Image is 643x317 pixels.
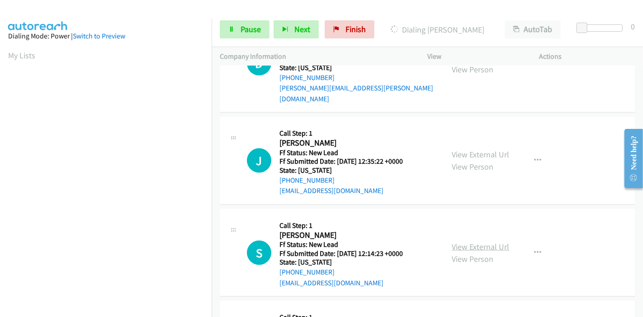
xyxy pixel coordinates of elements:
[220,20,269,38] a: Pause
[279,249,403,258] h5: Ff Submitted Date: [DATE] 12:14:23 +0000
[247,241,271,265] div: The call is yet to be attempted
[279,258,403,267] h5: State: [US_STATE]
[279,148,403,157] h5: Ff Status: New Lead
[8,31,203,42] div: Dialing Mode: Power |
[279,268,335,276] a: [PHONE_NUMBER]
[247,148,271,173] h1: J
[274,20,319,38] button: Next
[427,51,523,62] p: View
[279,240,403,249] h5: Ff Status: New Lead
[279,166,403,175] h5: State: [US_STATE]
[247,148,271,173] div: The call is yet to be attempted
[387,24,488,36] p: Dialing [PERSON_NAME]
[279,186,383,195] a: [EMAIL_ADDRESS][DOMAIN_NAME]
[279,157,403,166] h5: Ff Submitted Date: [DATE] 12:35:22 +0000
[345,24,366,34] span: Finish
[279,73,335,82] a: [PHONE_NUMBER]
[279,221,403,230] h5: Call Step: 1
[452,254,493,264] a: View Person
[279,230,403,241] h2: [PERSON_NAME]
[581,24,623,32] div: Delay between calls (in seconds)
[279,129,403,138] h5: Call Step: 1
[539,51,635,62] p: Actions
[631,20,635,33] div: 0
[452,64,493,75] a: View Person
[452,149,509,160] a: View External Url
[617,123,643,194] iframe: Resource Center
[279,176,335,185] a: [PHONE_NUMBER]
[294,24,310,34] span: Next
[505,20,561,38] button: AutoTab
[452,161,493,172] a: View Person
[279,279,383,287] a: [EMAIL_ADDRESS][DOMAIN_NAME]
[73,32,125,40] a: Switch to Preview
[279,84,433,103] a: [PERSON_NAME][EMAIL_ADDRESS][PERSON_NAME][DOMAIN_NAME]
[325,20,374,38] a: Finish
[241,24,261,34] span: Pause
[8,50,35,61] a: My Lists
[279,63,435,72] h5: State: [US_STATE]
[220,51,411,62] p: Company Information
[279,138,403,148] h2: [PERSON_NAME]
[452,241,509,252] a: View External Url
[247,241,271,265] h1: S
